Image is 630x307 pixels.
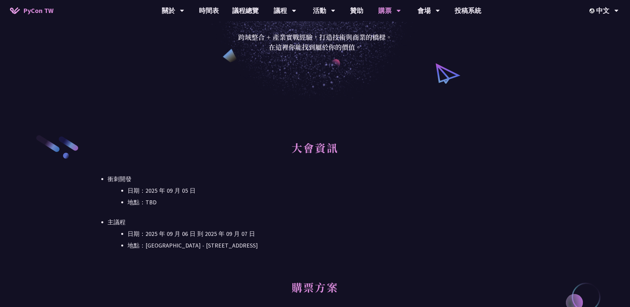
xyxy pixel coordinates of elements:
[3,2,60,19] a: PyCon TW
[128,197,522,207] li: 地點：TBD
[108,174,522,207] li: 衝刺開發
[108,134,522,171] h2: 大會資訊
[234,32,397,52] div: 跨域整合 + 產業實戰經驗，打造技術與商業的橋樑。 在這裡你能找到屬於你的價值。
[10,7,20,14] img: Home icon of PyCon TW 2025
[128,229,522,239] li: 日期：2025 年 09 月 06 日 到 2025 年 09 月 07 日
[108,217,522,251] li: 主議程
[589,8,596,13] img: Locale Icon
[128,241,522,251] li: 地點：[GEOGRAPHIC_DATA] - ​[STREET_ADDRESS]
[128,186,522,196] li: 日期：2025 年 09 月 05 日
[23,6,53,16] span: PyCon TW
